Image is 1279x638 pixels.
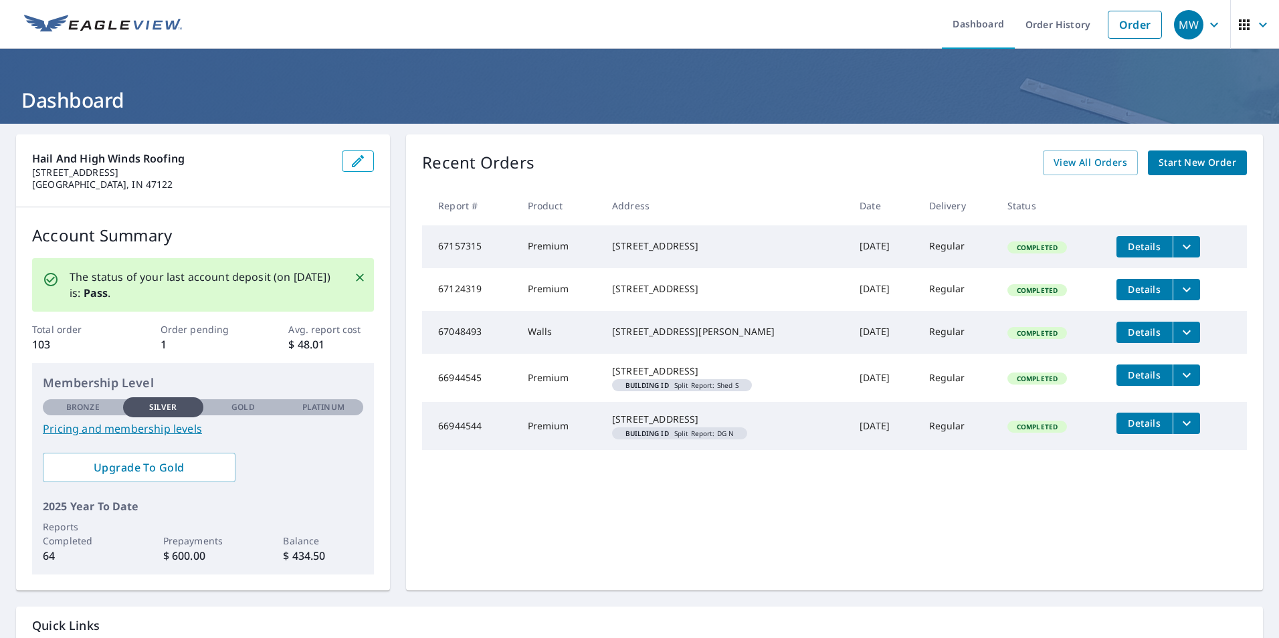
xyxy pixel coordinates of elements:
[32,336,118,352] p: 103
[849,402,918,450] td: [DATE]
[231,401,254,413] p: Gold
[918,354,997,402] td: Regular
[918,268,997,311] td: Regular
[849,311,918,354] td: [DATE]
[32,150,331,167] p: Hail And High Winds Roofing
[422,268,516,311] td: 67124319
[617,430,742,437] span: Split Report: DG N
[422,186,516,225] th: Report #
[849,354,918,402] td: [DATE]
[601,186,849,225] th: Address
[612,282,838,296] div: [STREET_ADDRESS]
[351,269,369,286] button: Close
[517,268,601,311] td: Premium
[84,286,108,300] b: Pass
[1124,326,1165,338] span: Details
[1108,11,1162,39] a: Order
[1159,154,1236,171] span: Start New Order
[302,401,345,413] p: Platinum
[1124,240,1165,253] span: Details
[1054,154,1127,171] span: View All Orders
[517,402,601,450] td: Premium
[1009,422,1066,431] span: Completed
[32,617,1247,634] p: Quick Links
[1124,368,1165,381] span: Details
[66,401,100,413] p: Bronze
[918,402,997,450] td: Regular
[612,239,838,253] div: [STREET_ADDRESS]
[1009,243,1066,252] span: Completed
[16,86,1263,114] h1: Dashboard
[54,460,225,475] span: Upgrade To Gold
[283,548,363,564] p: $ 434.50
[612,413,838,426] div: [STREET_ADDRESS]
[32,179,331,191] p: [GEOGRAPHIC_DATA], IN 47122
[1009,374,1066,383] span: Completed
[422,354,516,402] td: 66944545
[283,534,363,548] p: Balance
[612,325,838,338] div: [STREET_ADDRESS][PERSON_NAME]
[1116,413,1173,434] button: detailsBtn-66944544
[1173,279,1200,300] button: filesDropdownBtn-67124319
[24,15,182,35] img: EV Logo
[32,322,118,336] p: Total order
[517,186,601,225] th: Product
[1174,10,1203,39] div: MW
[849,225,918,268] td: [DATE]
[1043,150,1138,175] a: View All Orders
[1009,328,1066,338] span: Completed
[1173,413,1200,434] button: filesDropdownBtn-66944544
[997,186,1106,225] th: Status
[149,401,177,413] p: Silver
[918,225,997,268] td: Regular
[163,534,243,548] p: Prepayments
[617,382,747,389] span: Split Report: Shed S
[1116,236,1173,257] button: detailsBtn-67157315
[918,311,997,354] td: Regular
[918,186,997,225] th: Delivery
[422,150,534,175] p: Recent Orders
[849,268,918,311] td: [DATE]
[517,354,601,402] td: Premium
[849,186,918,225] th: Date
[1124,417,1165,429] span: Details
[288,322,374,336] p: Avg. report cost
[422,311,516,354] td: 67048493
[1173,322,1200,343] button: filesDropdownBtn-67048493
[517,311,601,354] td: Walls
[163,548,243,564] p: $ 600.00
[32,167,331,179] p: [STREET_ADDRESS]
[70,269,338,301] p: The status of your last account deposit (on [DATE]) is: .
[1124,283,1165,296] span: Details
[43,548,123,564] p: 64
[1173,236,1200,257] button: filesDropdownBtn-67157315
[1116,322,1173,343] button: detailsBtn-67048493
[43,421,363,437] a: Pricing and membership levels
[32,223,374,247] p: Account Summary
[43,498,363,514] p: 2025 Year To Date
[1148,150,1247,175] a: Start New Order
[43,374,363,392] p: Membership Level
[1173,364,1200,386] button: filesDropdownBtn-66944545
[43,453,235,482] a: Upgrade To Gold
[422,402,516,450] td: 66944544
[288,336,374,352] p: $ 48.01
[161,322,246,336] p: Order pending
[625,430,669,437] em: Building ID
[1116,364,1173,386] button: detailsBtn-66944545
[625,382,669,389] em: Building ID
[1009,286,1066,295] span: Completed
[612,364,838,378] div: [STREET_ADDRESS]
[1116,279,1173,300] button: detailsBtn-67124319
[161,336,246,352] p: 1
[43,520,123,548] p: Reports Completed
[517,225,601,268] td: Premium
[422,225,516,268] td: 67157315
